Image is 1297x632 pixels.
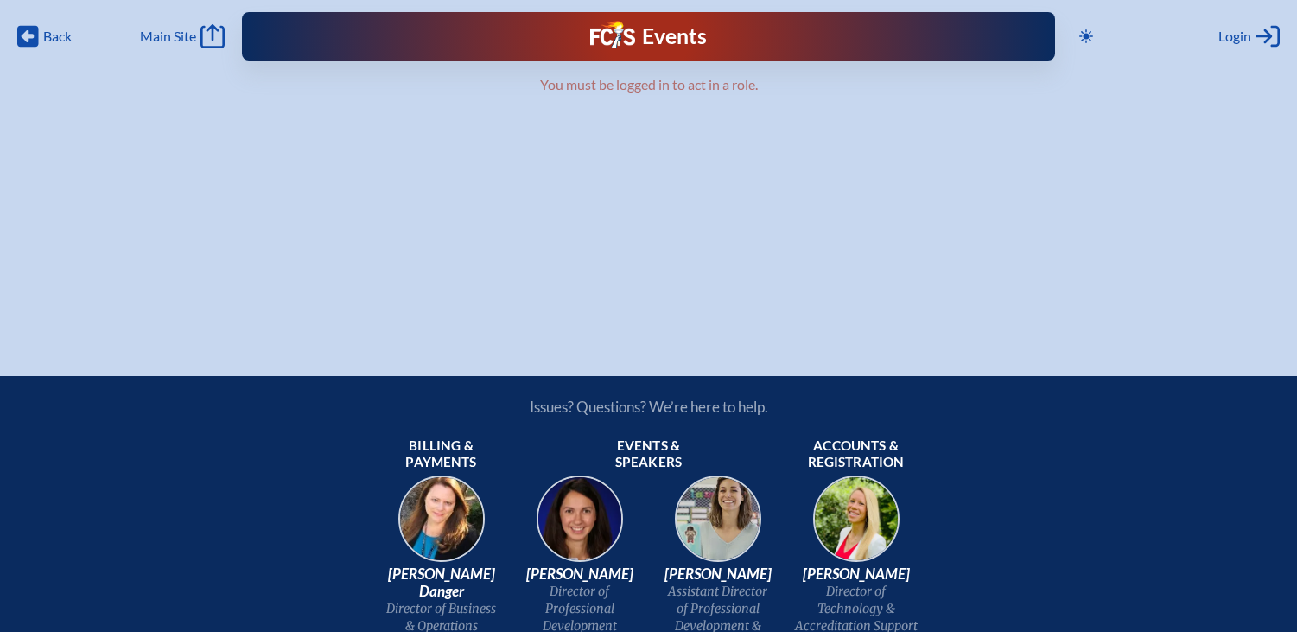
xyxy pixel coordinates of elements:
span: Accounts & registration [794,437,919,472]
span: Events & speakers [587,437,711,472]
div: FCIS Events — Future ready [474,21,824,52]
p: You must be logged in to act in a role. [193,76,1105,93]
img: 9c64f3fb-7776-47f4-83d7-46a341952595 [386,470,497,581]
a: FCIS LogoEvents [590,21,707,52]
h1: Events [642,26,707,48]
span: [PERSON_NAME] [794,565,919,583]
a: Main Site [140,24,225,48]
span: [PERSON_NAME] [656,565,780,583]
span: [PERSON_NAME] [518,565,642,583]
img: Florida Council of Independent Schools [590,21,635,48]
span: Main Site [140,28,196,45]
img: 545ba9c4-c691-43d5-86fb-b0a622cbeb82 [663,470,773,581]
img: 94e3d245-ca72-49ea-9844-ae84f6d33c0f [525,470,635,581]
span: [PERSON_NAME] Danger [379,565,504,600]
span: Login [1218,28,1251,45]
img: b1ee34a6-5a78-4519-85b2-7190c4823173 [801,470,912,581]
p: Issues? Questions? We’re here to help. [345,398,953,416]
span: Back [43,28,72,45]
span: Billing & payments [379,437,504,472]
